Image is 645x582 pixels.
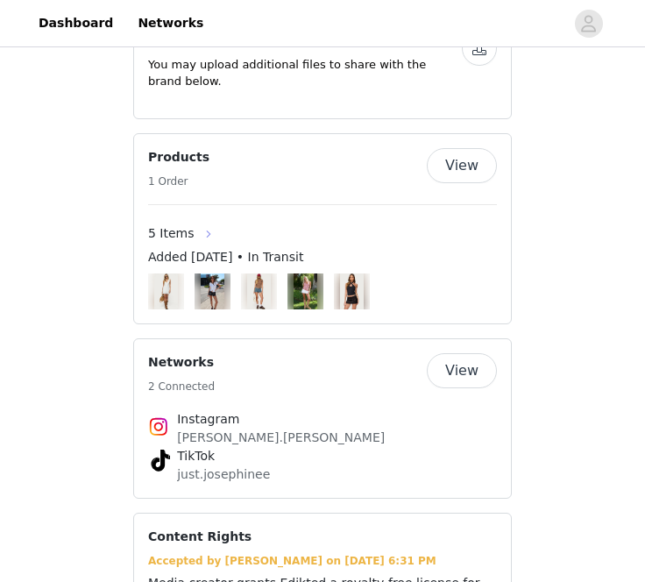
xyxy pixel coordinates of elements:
[177,465,468,484] p: just.josephinee
[148,269,184,314] img: Image Background Blur
[148,379,215,394] h5: 2 Connected
[148,528,252,546] h4: Content Rights
[133,133,512,324] div: Products
[334,269,370,314] img: Image Background Blur
[177,410,468,429] h4: Instagram
[148,248,303,266] span: Added [DATE] • In Transit
[177,447,468,465] h4: TikTok
[427,353,497,388] button: View
[148,553,497,569] div: Accepted by [PERSON_NAME] on [DATE] 6:31 PM
[133,338,512,499] div: Networks
[148,174,209,189] h5: 1 Order
[427,148,497,183] button: View
[177,429,468,447] p: [PERSON_NAME].[PERSON_NAME]
[28,4,124,43] a: Dashboard
[241,269,277,314] img: Image Background Blur
[148,224,195,243] span: 5 Items
[154,273,178,309] img: Shayla Ruffle Textured Mini Dress
[247,273,271,309] img: Keinan Low Rise Denim Shorts
[201,273,224,309] img: Studded Belt Faux Leather Micro Shorts
[580,10,597,38] div: avatar
[148,56,462,90] p: You may upload additional files to share with the brand below.
[148,416,169,437] img: Instagram Icon
[148,353,215,372] h4: Networks
[294,273,317,309] img: Evan Gingham Button Up Halter Top
[148,148,209,167] h4: Products
[127,4,214,43] a: Networks
[195,269,230,314] img: Image Background Blur
[340,273,364,309] img: Halsie Ring Cut Out Halter Top
[287,269,323,314] img: Image Background Blur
